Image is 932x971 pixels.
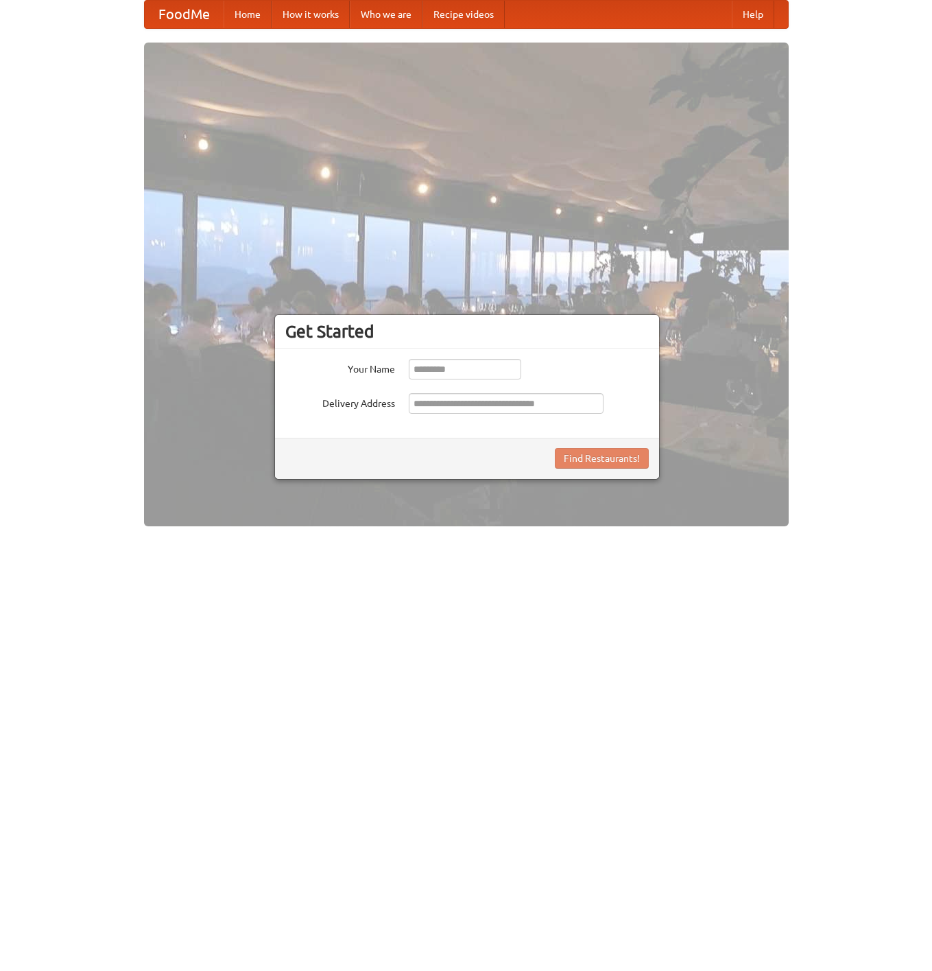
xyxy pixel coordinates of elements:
[285,393,395,410] label: Delivery Address
[350,1,422,28] a: Who we are
[285,321,649,342] h3: Get Started
[285,359,395,376] label: Your Name
[422,1,505,28] a: Recipe videos
[732,1,774,28] a: Help
[224,1,272,28] a: Home
[555,448,649,469] button: Find Restaurants!
[145,1,224,28] a: FoodMe
[272,1,350,28] a: How it works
